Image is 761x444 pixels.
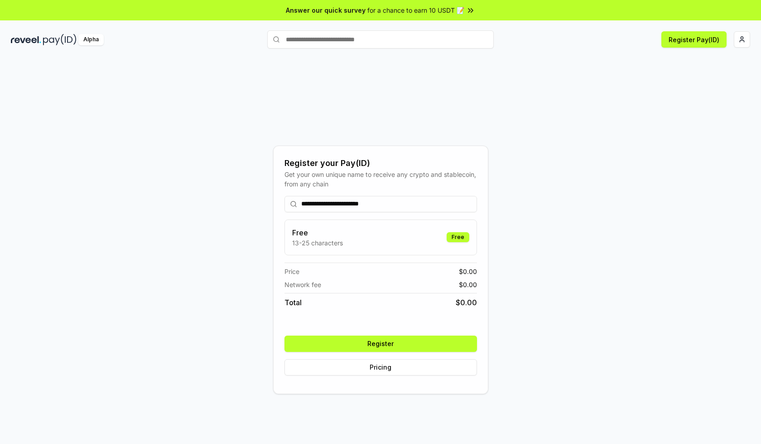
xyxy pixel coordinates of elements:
div: Alpha [78,34,104,45]
span: Total [284,297,302,308]
div: Register your Pay(ID) [284,157,477,170]
span: $ 0.00 [456,297,477,308]
button: Register [284,336,477,352]
span: Price [284,267,299,276]
span: for a chance to earn 10 USDT 📝 [367,5,464,15]
button: Pricing [284,359,477,376]
span: Network fee [284,280,321,289]
span: $ 0.00 [459,267,477,276]
img: reveel_dark [11,34,41,45]
div: Free [447,232,469,242]
p: 13-25 characters [292,238,343,248]
img: pay_id [43,34,77,45]
div: Get your own unique name to receive any crypto and stablecoin, from any chain [284,170,477,189]
span: Answer our quick survey [286,5,366,15]
button: Register Pay(ID) [661,31,727,48]
h3: Free [292,227,343,238]
span: $ 0.00 [459,280,477,289]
